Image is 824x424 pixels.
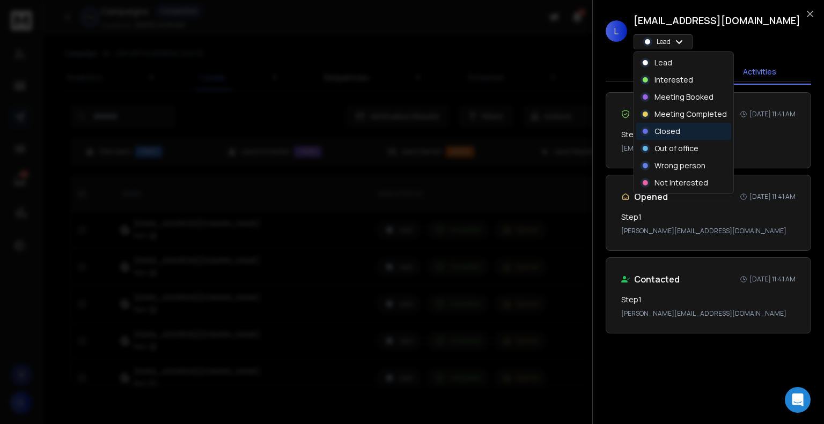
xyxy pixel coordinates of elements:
[654,92,713,102] p: Meeting Booked
[654,126,680,137] p: Closed
[654,109,727,120] p: Meeting Completed
[654,177,708,188] p: Not Interested
[654,57,672,68] p: Lead
[785,387,811,413] div: Open Intercom Messenger
[654,143,698,154] p: Out of office
[654,75,693,85] p: Interested
[654,160,705,171] p: Wrong person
